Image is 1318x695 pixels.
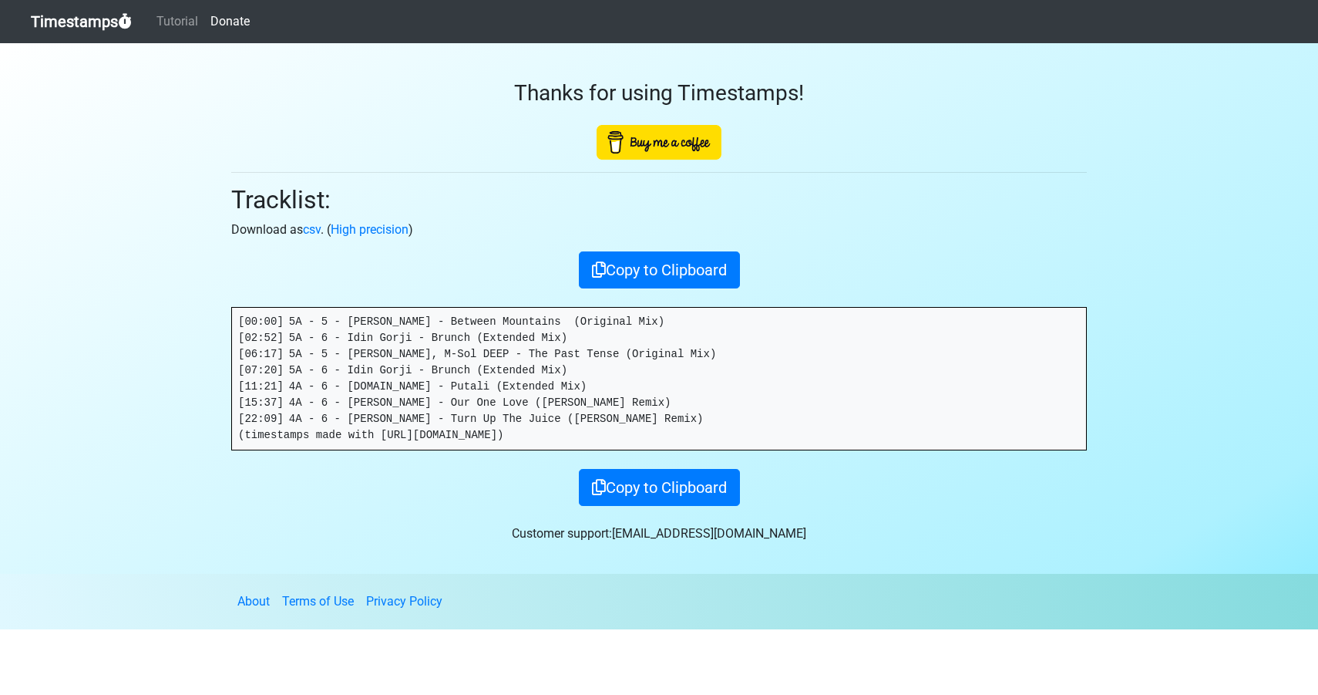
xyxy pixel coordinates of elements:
a: Tutorial [150,6,204,37]
img: Buy Me A Coffee [597,125,721,160]
button: Copy to Clipboard [579,251,740,288]
a: About [237,594,270,609]
h3: Thanks for using Timestamps! [231,80,1087,106]
a: csv [303,222,321,237]
h2: Tracklist: [231,185,1087,214]
p: Download as . ( ) [231,221,1087,239]
button: Copy to Clipboard [579,469,740,506]
a: Privacy Policy [366,594,442,609]
a: Timestamps [31,6,132,37]
pre: [00:00] 5A - 5 - [PERSON_NAME] - Between Mountains (Original Mix) [02:52] 5A - 6 - Idin Gorji - B... [232,308,1086,450]
a: Terms of Use [282,594,354,609]
a: High precision [331,222,409,237]
a: Donate [204,6,256,37]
